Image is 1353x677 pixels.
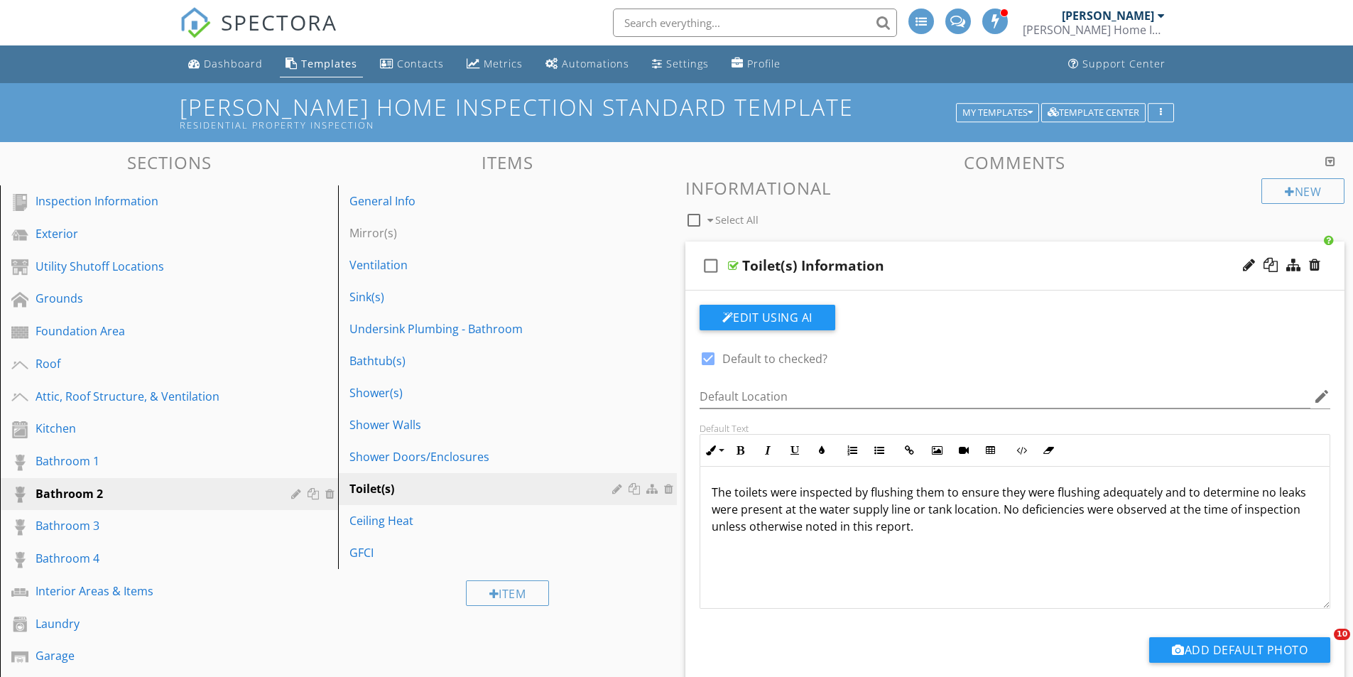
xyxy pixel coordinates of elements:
h3: Items [338,153,676,172]
button: Clear Formatting [1035,437,1062,464]
div: Utility Shutoff Locations [36,258,271,275]
div: Foundation Area [36,323,271,340]
div: Ceiling Heat [349,512,616,529]
button: Insert Image (Ctrl+P) [923,437,950,464]
i: edit [1313,388,1330,405]
div: Exterior [36,225,271,242]
div: General Info [349,193,616,210]
iframe: Intercom live chat [1305,629,1339,663]
div: Shower Doors/Enclosures [349,448,616,465]
div: Roof [36,355,271,372]
span: 10 [1334,629,1350,640]
button: Template Center [1041,103,1146,123]
div: Contacts [397,57,444,70]
div: Sink(s) [349,288,616,305]
div: Shower Walls [349,416,616,433]
button: Add Default Photo [1149,637,1330,663]
img: The Best Home Inspection Software - Spectora [180,7,211,38]
h1: [PERSON_NAME] HOME INSPECTION Standard Template [180,94,1174,131]
div: Default Text [700,423,1331,434]
div: Templates [301,57,357,70]
a: Support Center [1063,51,1171,77]
div: Attic, Roof Structure, & Ventilation [36,388,271,405]
div: Automations [562,57,629,70]
h3: Informational [685,178,1345,197]
button: Code View [1008,437,1035,464]
div: Support Center [1082,57,1165,70]
div: Residential Property Inspection [180,119,961,131]
a: Template Center [1041,105,1146,118]
div: Toilet(s) [349,480,616,497]
div: Inspection Information [36,193,271,210]
button: Bold (Ctrl+B) [727,437,754,464]
div: Bathroom 1 [36,453,271,470]
button: Insert Link (Ctrl+K) [896,437,923,464]
div: Shower(s) [349,384,616,401]
div: Garage [36,647,271,664]
button: Edit Using AI [700,305,835,330]
button: Ordered List [839,437,866,464]
a: Settings [646,51,714,77]
div: Bathroom 3 [36,517,271,534]
button: My Templates [956,103,1039,123]
a: SPECTORA [180,19,337,49]
p: The toilets were inspected by flushing them to ensure they were flushing adequately and to determ... [712,484,1319,535]
div: [PERSON_NAME] [1062,9,1154,23]
span: SPECTORA [221,7,337,37]
button: Inline Style [700,437,727,464]
span: Select All [715,213,759,227]
button: Insert Table [977,437,1004,464]
a: Contacts [374,51,450,77]
h3: Comments [685,153,1345,172]
div: Parr Home Inspection [1023,23,1165,37]
div: Bathroom 2 [36,485,271,502]
div: Laundry [36,615,271,632]
input: Default Location [700,385,1311,408]
div: Mirror(s) [349,224,616,242]
a: Dashboard [183,51,268,77]
button: Italic (Ctrl+I) [754,437,781,464]
div: Item [466,580,550,606]
div: Metrics [484,57,523,70]
div: Kitchen [36,420,271,437]
input: Search everything... [613,9,897,37]
div: Bathtub(s) [349,352,616,369]
div: Bathroom 4 [36,550,271,567]
button: Underline (Ctrl+U) [781,437,808,464]
div: Interior Areas & Items [36,583,271,600]
button: Insert Video [950,437,977,464]
div: My Templates [962,108,1033,118]
div: Ventilation [349,256,616,273]
i: check_box_outline_blank [700,249,722,283]
div: Profile [747,57,781,70]
div: GFCI [349,544,616,561]
div: Dashboard [204,57,263,70]
div: Settings [666,57,709,70]
div: Grounds [36,290,271,307]
div: Undersink Plumbing - Bathroom [349,320,616,337]
a: Metrics [461,51,528,77]
div: Toilet(s) Information [742,257,884,274]
div: New [1261,178,1344,204]
a: Templates [280,51,363,77]
a: Automations (Advanced) [540,51,635,77]
div: Template Center [1048,108,1139,118]
a: Company Profile [726,51,786,77]
label: Default to checked? [722,352,827,366]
